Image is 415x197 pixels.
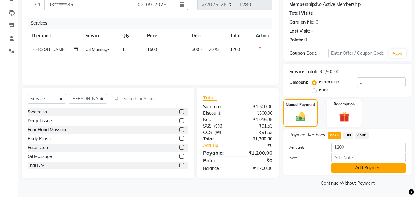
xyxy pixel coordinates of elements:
[198,129,238,136] div: ( )
[289,10,314,17] div: Total Visits:
[238,157,277,164] div: ₹0
[28,144,48,151] div: Face Dtan
[238,116,277,123] div: ₹1,016.95
[203,130,214,135] span: CGST
[198,157,238,164] div: Paid:
[311,28,313,34] div: -
[28,162,44,169] div: Thai Dry
[289,69,317,75] div: Service Total:
[336,111,353,123] img: _gift.svg
[198,123,238,129] div: ( )
[289,132,325,138] span: Payment Methods
[289,19,315,26] div: Card on file:
[328,49,386,58] input: Enter Offer / Coupon Code
[192,46,203,53] span: 300 F
[203,123,214,129] span: SGST
[238,136,277,142] div: ₹1,200.00
[198,142,244,149] a: Add Tip
[143,29,188,43] th: Price
[209,46,219,53] span: 20 %
[316,19,318,26] div: 0
[215,124,221,128] span: 9%
[286,102,315,108] label: Manual Payment
[188,29,226,43] th: Disc
[252,29,272,43] th: Action
[289,1,406,8] div: No Active Membership
[28,136,51,142] div: Body Polish
[122,47,125,52] span: 1
[198,136,238,142] div: Total:
[289,79,308,86] div: Discount:
[205,46,206,53] span: |
[328,132,341,139] span: CASH
[355,132,369,139] span: CARD
[238,165,277,172] div: ₹1,200.00
[331,163,406,173] button: Add Payment
[238,129,277,136] div: ₹91.53
[245,142,277,149] div: ₹0
[293,111,308,122] img: _cash.svg
[28,29,82,43] th: Therapist
[226,29,252,43] th: Total
[284,180,411,187] a: Continue Without Payment
[28,153,52,160] div: Oil Massage
[119,29,143,43] th: Qty
[28,109,47,115] div: Sweedish
[289,50,328,57] div: Coupon Code
[331,153,406,162] input: Add Note
[285,145,327,150] label: Amount:
[85,47,110,52] span: Oil Massage
[28,127,68,133] div: Four Hand Massage
[343,132,353,139] span: UPI
[238,149,277,156] div: ₹1,200.00
[334,101,355,107] label: Redemption
[289,28,310,34] div: Last Visit:
[198,110,238,116] div: Discount:
[198,104,238,110] div: Sub Total:
[147,47,157,52] span: 1500
[28,18,277,29] div: Services
[238,110,277,116] div: ₹300.00
[289,1,316,8] div: Membership:
[198,149,238,156] div: Payable:
[238,104,277,110] div: ₹1,500.00
[304,37,307,43] div: 0
[319,87,328,93] label: Fixed
[216,130,221,135] span: 9%
[289,37,303,43] div: Points:
[389,49,406,58] button: Apply
[320,69,339,75] div: ₹1,500.00
[331,143,406,152] input: Amount
[198,116,238,123] div: Net:
[82,29,119,43] th: Service
[285,155,327,161] label: Note:
[198,165,238,172] div: Balance :
[319,79,339,85] label: Percentage
[238,123,277,129] div: ₹91.53
[31,47,66,52] span: [PERSON_NAME]
[28,118,52,124] div: Deep Tissue
[230,47,240,52] span: 1200
[112,94,188,103] input: Search or Scan
[203,94,217,101] span: Total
